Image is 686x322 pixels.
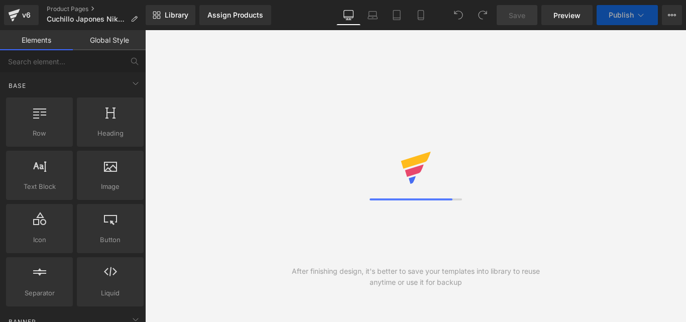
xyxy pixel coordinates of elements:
[448,5,469,25] button: Undo
[409,5,433,25] a: Mobile
[473,5,493,25] button: Redo
[47,5,146,13] a: Product Pages
[80,181,141,192] span: Image
[207,11,263,19] div: Assign Products
[509,10,525,21] span: Save
[609,11,634,19] span: Publish
[80,288,141,298] span: Liquid
[80,128,141,139] span: Heading
[4,5,39,25] a: v6
[336,5,361,25] a: Desktop
[9,235,70,245] span: Icon
[80,235,141,245] span: Button
[280,266,551,288] div: After finishing design, it's better to save your templates into library to reuse anytime or use i...
[9,288,70,298] span: Separator
[20,9,33,22] div: v6
[385,5,409,25] a: Tablet
[146,5,195,25] a: New Library
[9,128,70,139] span: Row
[597,5,658,25] button: Publish
[662,5,682,25] button: More
[73,30,146,50] a: Global Style
[9,181,70,192] span: Text Block
[361,5,385,25] a: Laptop
[553,10,581,21] span: Preview
[165,11,188,20] span: Library
[541,5,593,25] a: Preview
[8,81,27,90] span: Base
[47,15,127,23] span: Cuchillo Japones Nikuya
